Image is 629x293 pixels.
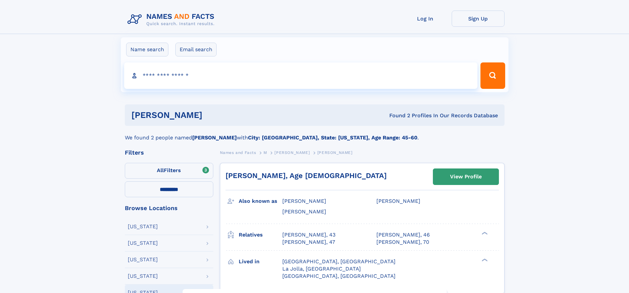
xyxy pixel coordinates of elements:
[433,169,499,185] a: View Profile
[125,205,213,211] div: Browse Locations
[450,169,482,184] div: View Profile
[128,224,158,229] div: [US_STATE]
[125,150,213,156] div: Filters
[480,62,505,89] button: Search Button
[452,11,505,27] a: Sign Up
[125,126,505,142] div: We found 2 people named with .
[480,231,488,235] div: ❯
[376,238,429,246] a: [PERSON_NAME], 70
[239,229,282,240] h3: Relatives
[282,266,361,272] span: La Jolla, [GEOGRAPHIC_DATA]
[399,11,452,27] a: Log In
[157,167,164,173] span: All
[282,238,335,246] a: [PERSON_NAME], 47
[226,171,387,180] a: [PERSON_NAME], Age [DEMOGRAPHIC_DATA]
[282,258,396,265] span: [GEOGRAPHIC_DATA], [GEOGRAPHIC_DATA]
[296,112,498,119] div: Found 2 Profiles In Our Records Database
[282,273,396,279] span: [GEOGRAPHIC_DATA], [GEOGRAPHIC_DATA]
[128,274,158,279] div: [US_STATE]
[239,196,282,207] h3: Also known as
[274,150,310,155] span: [PERSON_NAME]
[124,62,478,89] input: search input
[317,150,353,155] span: [PERSON_NAME]
[282,231,335,238] a: [PERSON_NAME], 43
[128,257,158,262] div: [US_STATE]
[175,43,217,56] label: Email search
[125,163,213,179] label: Filters
[131,111,296,119] h1: [PERSON_NAME]
[126,43,168,56] label: Name search
[376,198,420,204] span: [PERSON_NAME]
[480,258,488,262] div: ❯
[274,148,310,157] a: [PERSON_NAME]
[192,134,237,141] b: [PERSON_NAME]
[376,231,430,238] a: [PERSON_NAME], 46
[248,134,417,141] b: City: [GEOGRAPHIC_DATA], State: [US_STATE], Age Range: 45-60
[239,256,282,267] h3: Lived in
[263,150,267,155] span: M
[220,148,256,157] a: Names and Facts
[125,11,220,28] img: Logo Names and Facts
[282,208,326,215] span: [PERSON_NAME]
[128,240,158,246] div: [US_STATE]
[263,148,267,157] a: M
[282,198,326,204] span: [PERSON_NAME]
